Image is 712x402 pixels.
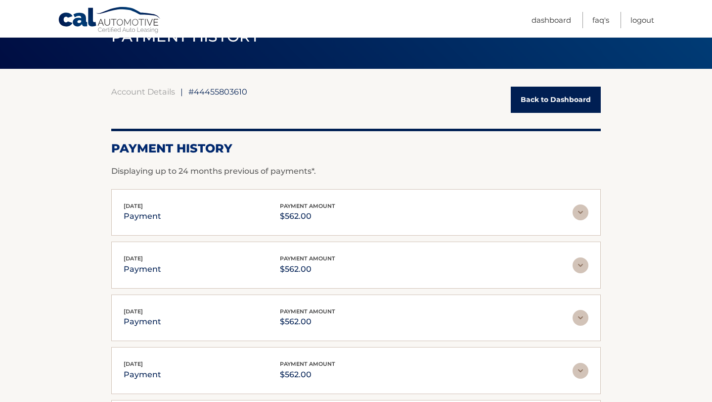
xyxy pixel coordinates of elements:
p: $562.00 [280,209,335,223]
p: payment [124,262,161,276]
a: Back to Dashboard [511,87,601,113]
a: Cal Automotive [58,6,162,35]
span: payment amount [280,202,335,209]
a: Account Details [111,87,175,97]
span: [DATE] [124,308,143,315]
img: accordion-rest.svg [573,310,588,326]
span: payment amount [280,308,335,315]
span: [DATE] [124,202,143,209]
span: | [180,87,183,97]
span: [DATE] [124,360,143,367]
a: Logout [630,12,654,28]
p: payment [124,315,161,329]
span: [DATE] [124,255,143,262]
p: payment [124,368,161,382]
img: accordion-rest.svg [573,204,588,220]
a: Dashboard [532,12,571,28]
p: payment [124,209,161,223]
p: $562.00 [280,315,335,329]
span: payment amount [280,360,335,367]
p: $562.00 [280,262,335,276]
a: FAQ's [592,12,609,28]
span: payment amount [280,255,335,262]
p: $562.00 [280,368,335,382]
img: accordion-rest.svg [573,257,588,273]
img: accordion-rest.svg [573,363,588,379]
p: Displaying up to 24 months previous of payments*. [111,165,601,177]
span: #44455803610 [188,87,247,97]
h2: Payment History [111,141,601,156]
